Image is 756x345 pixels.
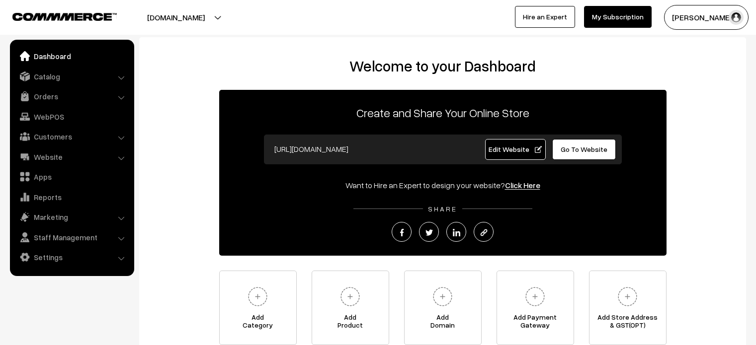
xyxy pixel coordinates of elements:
[219,104,667,122] p: Create and Share Your Online Store
[12,10,99,22] a: COMMMERCE
[336,283,364,310] img: plus.svg
[112,5,240,30] button: [DOMAIN_NAME]
[423,205,462,213] span: SHARE
[405,313,481,333] span: Add Domain
[12,47,131,65] a: Dashboard
[312,313,389,333] span: Add Product
[149,57,736,75] h2: Welcome to your Dashboard
[12,68,131,85] a: Catalog
[12,148,131,166] a: Website
[589,313,666,333] span: Add Store Address & GST(OPT)
[219,179,667,191] div: Want to Hire an Expert to design your website?
[589,271,667,345] a: Add Store Address& GST(OPT)
[552,139,616,160] a: Go To Website
[505,180,540,190] a: Click Here
[521,283,549,310] img: plus.svg
[12,188,131,206] a: Reports
[12,208,131,226] a: Marketing
[12,87,131,105] a: Orders
[244,283,271,310] img: plus.svg
[497,271,574,345] a: Add PaymentGateway
[12,168,131,186] a: Apps
[12,108,131,126] a: WebPOS
[220,313,296,333] span: Add Category
[12,13,117,20] img: COMMMERCE
[561,145,607,153] span: Go To Website
[489,145,542,153] span: Edit Website
[12,248,131,266] a: Settings
[614,283,641,310] img: plus.svg
[219,271,297,345] a: AddCategory
[497,313,574,333] span: Add Payment Gateway
[312,271,389,345] a: AddProduct
[12,228,131,246] a: Staff Management
[404,271,482,345] a: AddDomain
[515,6,575,28] a: Hire an Expert
[729,10,744,25] img: user
[485,139,546,160] a: Edit Website
[429,283,456,310] img: plus.svg
[584,6,652,28] a: My Subscription
[664,5,749,30] button: [PERSON_NAME]
[12,128,131,145] a: Customers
